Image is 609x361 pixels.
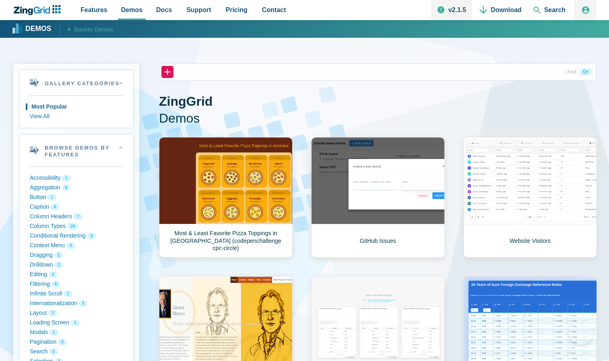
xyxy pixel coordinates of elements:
a: GitHub Issues [311,137,445,258]
button: Pagination 6 [30,337,123,347]
button: + [161,66,173,78]
span: Contact [262,4,286,15]
span: Demos [121,4,142,15]
span: Docs [156,4,172,15]
button: Accessibility 1 [30,173,123,183]
summary: Gallery Categories [19,70,133,95]
a: ZingChart Logo. Click to return to the homepage [13,5,65,15]
span: Support [186,4,211,15]
a: Backto Demos [60,23,114,34]
button: Search 5 [30,347,123,357]
span: Back [74,24,114,34]
button: Modals 1 [30,328,123,337]
button: Context Menu 3 [30,241,123,250]
span: Features [81,4,107,15]
span: to Demos [88,26,114,33]
button: Filtering 6 [30,279,123,289]
span: Pricing [226,4,248,15]
button: View All [30,112,123,121]
button: Aggregation 5 [30,183,123,193]
button: And [564,68,579,76]
strong: ZingGrid [159,94,213,109]
span: Demos [159,110,596,127]
button: Button 1 [30,193,123,202]
strong: Demos [25,25,52,33]
button: Dragging 2 [30,250,123,260]
a: Most & Least Favorite Pizza Toppings in [GEOGRAPHIC_DATA] (codepenchallenge cpc-circle) [159,137,293,258]
button: Column Types 24 [30,222,123,231]
button: Infinite Scroll 1 [30,289,123,299]
button: Layout 3 [30,308,123,318]
button: Caption 6 [30,202,123,212]
button: Column Headers 7 [30,212,123,222]
button: Internationalization 3 [30,299,123,308]
iframe: Help Scout Beacon - Open [569,321,593,345]
button: Most Popular [30,102,123,112]
summary: Browse Demos By Features [19,134,133,166]
a: Demos [14,23,52,35]
button: Loading Screen 1 [30,318,123,328]
button: Drilldown 1 [30,260,123,270]
button: Editing 4 [30,270,123,279]
button: Or [580,68,592,76]
button: Conditional Rendering 3 [30,231,123,241]
a: Website Visitors [463,137,597,258]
